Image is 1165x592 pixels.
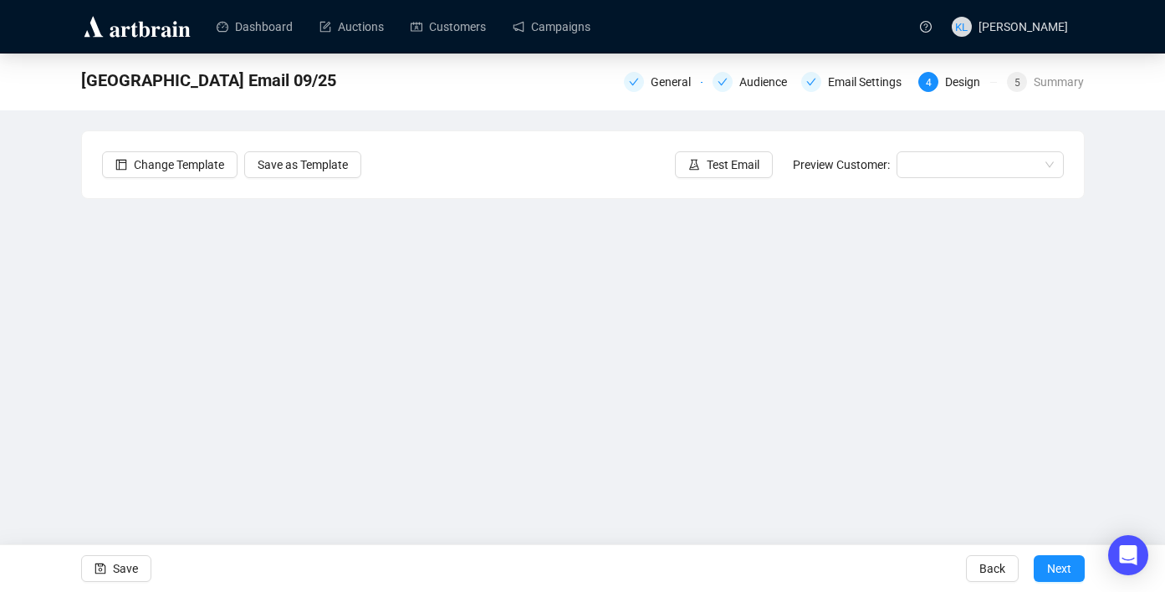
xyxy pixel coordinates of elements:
a: Campaigns [513,5,590,48]
span: save [95,563,106,574]
button: Save [81,555,151,582]
span: Save [113,545,138,592]
div: Email Settings [828,72,912,92]
span: Test Email [707,156,759,174]
button: Back [966,555,1019,582]
img: logo [81,13,193,40]
span: check [806,77,816,87]
span: [PERSON_NAME] [978,20,1068,33]
div: Design [945,72,990,92]
span: layout [115,159,127,171]
button: Test Email [675,151,773,178]
div: Audience [739,72,797,92]
span: KL [955,18,968,35]
button: Save as Template [244,151,361,178]
span: Next [1047,545,1071,592]
div: Summary [1034,72,1084,92]
div: Email Settings [801,72,908,92]
span: check [718,77,728,87]
span: Preview Customer: [793,158,890,171]
span: experiment [688,159,700,171]
a: Customers [411,5,486,48]
span: Downtown Abbey Email 09/25 [81,67,336,94]
span: Back [979,545,1005,592]
div: 5Summary [1007,72,1084,92]
span: Save as Template [258,156,348,174]
span: Change Template [134,156,224,174]
div: 4Design [918,72,997,92]
span: 4 [926,77,932,89]
span: 5 [1014,77,1020,89]
a: Dashboard [217,5,293,48]
a: Auctions [319,5,384,48]
button: Next [1034,555,1085,582]
button: Change Template [102,151,238,178]
span: question-circle [920,21,932,33]
div: Audience [713,72,791,92]
div: General [624,72,703,92]
span: check [629,77,639,87]
div: General [651,72,701,92]
div: Open Intercom Messenger [1108,535,1148,575]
